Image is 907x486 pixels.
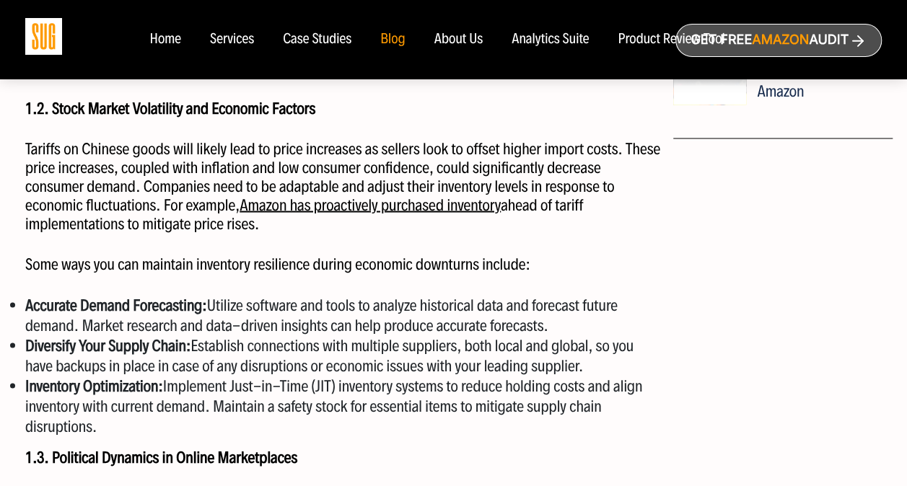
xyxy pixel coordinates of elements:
a: Product Review Tool [618,32,724,48]
span: Amazon [752,32,809,48]
a: Services [210,32,254,48]
a: About Us [434,32,483,48]
a: Get freeAmazonAudit [675,24,882,57]
a: Case Studies [283,32,351,48]
a: Analytics Suite [512,32,589,48]
a: Amazon Advertising How to Crush Back-to-School Sales on Amazon [673,32,893,138]
li: Utilize software and tools to analyze historical data and forecast future demand. Market research... [25,295,662,335]
p: Some ways you can maintain inventory resilience during economic downturns include: [25,255,662,273]
a: Home [149,32,180,48]
li: Establish connections with multiple suppliers, both local and global, so you have backups in plac... [25,335,662,376]
strong: Accurate Demand Forecasting: [25,295,207,314]
li: Implement Just-in-Time (JIT) inventory systems to reduce holding costs and align inventory with c... [25,376,662,436]
strong: Inventory Optimization: [25,376,163,395]
a: Blog [380,32,406,48]
p: Tariffs on Chinese goods will likely lead to price increases as sellers look to offset higher imp... [25,139,662,233]
strong: 1.2. Stock Market Volatility and Economic Factors [25,98,315,118]
strong: Diversify Your Supply Chain: [25,335,190,355]
img: Sug [25,18,62,55]
strong: 1.3. Political Dynamics in Online Marketplaces [25,447,297,467]
div: How to Crush Back-to-School Sales on Amazon [757,48,882,100]
a: Amazon has proactively purchased inventory [240,195,501,214]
